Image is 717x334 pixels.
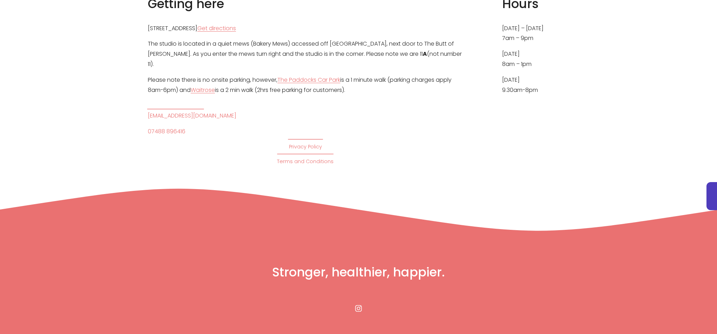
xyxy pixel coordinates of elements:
[502,49,569,69] p: [DATE] 8am – 1pm
[277,75,340,85] a: The Paddocks Car Park
[148,75,463,95] p: Please note there is no onsite parking, however, is a 1 minute walk (parking charges apply 8am-6p...
[355,305,362,312] a: Instagram
[502,24,569,44] p: [DATE] – [DATE] 7am – 9pm
[289,142,322,152] a: Privacy Policy
[148,24,463,34] p: [STREET_ADDRESS]
[277,157,334,166] a: Terms and Conditions
[191,85,215,95] a: Waitrose
[148,127,185,137] a: 07488 896416
[148,39,463,69] p: The studio is located in a quiet mews (Bakery Mews) accessed off [GEOGRAPHIC_DATA], next door to ...
[423,50,427,58] strong: A
[148,111,236,121] a: [EMAIL_ADDRESS][DOMAIN_NAME]
[502,75,569,95] p: [DATE] 9.30am-8pm
[197,24,236,34] a: Get directions
[201,264,516,281] h3: Stronger, healthier, happier.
